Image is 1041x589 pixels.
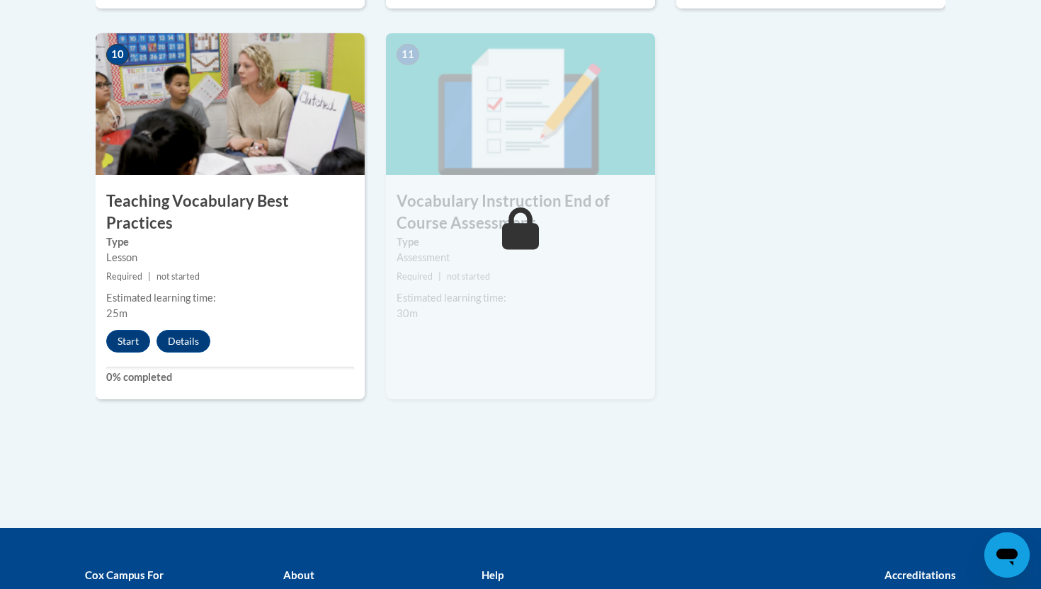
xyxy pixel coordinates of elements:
label: Type [397,234,644,250]
iframe: Button to launch messaging window [984,532,1030,578]
div: Estimated learning time: [397,290,644,306]
div: Lesson [106,250,354,265]
h3: Teaching Vocabulary Best Practices [96,190,365,234]
span: Required [397,271,433,282]
div: Assessment [397,250,644,265]
img: Course Image [386,33,655,175]
label: Type [106,234,354,250]
span: 11 [397,44,419,65]
span: 25m [106,307,127,319]
span: | [438,271,441,282]
b: Cox Campus For [85,568,164,581]
span: not started [157,271,200,282]
span: 30m [397,307,418,319]
h3: Vocabulary Instruction End of Course Assessment [386,190,655,234]
span: not started [447,271,490,282]
img: Course Image [96,33,365,175]
b: About [283,568,314,581]
div: Estimated learning time: [106,290,354,306]
button: Start [106,330,150,353]
span: 10 [106,44,129,65]
label: 0% completed [106,370,354,385]
span: Required [106,271,142,282]
span: | [148,271,151,282]
button: Details [157,330,210,353]
b: Help [482,568,504,581]
b: Accreditations [884,568,956,581]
